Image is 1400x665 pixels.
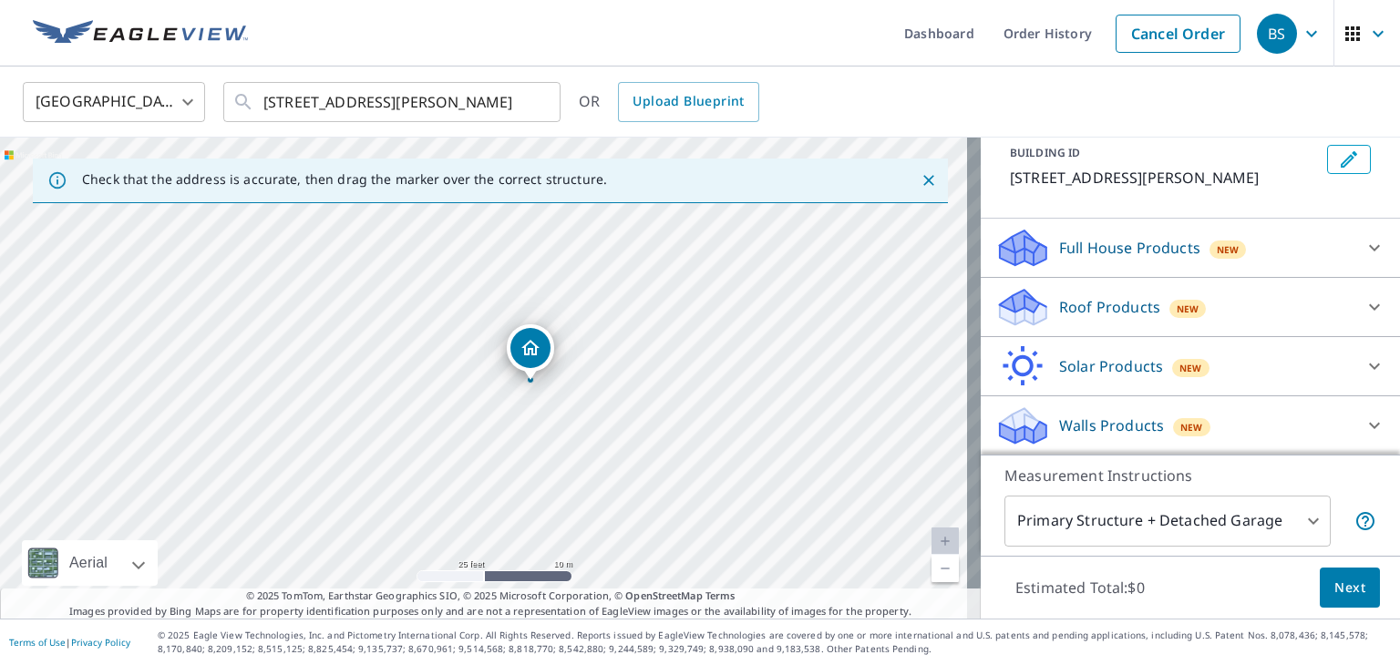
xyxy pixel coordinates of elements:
[1004,496,1331,547] div: Primary Structure + Detached Garage
[22,540,158,586] div: Aerial
[1010,167,1320,189] p: [STREET_ADDRESS][PERSON_NAME]
[1217,242,1240,257] span: New
[1177,302,1199,316] span: New
[995,226,1385,270] div: Full House ProductsNew
[995,285,1385,329] div: Roof ProductsNew
[64,540,113,586] div: Aerial
[705,588,736,602] a: Terms
[263,77,523,128] input: Search by address or latitude-longitude
[995,344,1385,388] div: Solar ProductsNew
[71,636,130,649] a: Privacy Policy
[1179,361,1202,375] span: New
[995,404,1385,447] div: Walls ProductsNew
[917,169,941,192] button: Close
[246,588,736,604] span: © 2025 TomTom, Earthstar Geographics SIO, © 2025 Microsoft Corporation, ©
[633,90,744,113] span: Upload Blueprint
[1059,237,1200,259] p: Full House Products
[1010,145,1080,160] p: BUILDING ID
[1180,420,1203,435] span: New
[33,20,248,47] img: EV Logo
[158,629,1391,656] p: © 2025 Eagle View Technologies, Inc. and Pictometry International Corp. All Rights Reserved. Repo...
[82,171,607,188] p: Check that the address is accurate, then drag the marker over the correct structure.
[1257,14,1297,54] div: BS
[9,636,66,649] a: Terms of Use
[1059,355,1163,377] p: Solar Products
[1354,510,1376,532] span: Your report will include the primary structure and a detached garage if one exists.
[1004,465,1376,486] p: Measurement Instructions
[579,82,759,122] div: OR
[625,588,702,602] a: OpenStreetMap
[932,555,959,582] a: Current Level 20, Zoom Out
[618,82,758,122] a: Upload Blueprint
[1334,577,1365,599] span: Next
[1001,568,1159,608] p: Estimated Total: $0
[1059,296,1160,318] p: Roof Products
[23,77,205,128] div: [GEOGRAPHIC_DATA]
[9,637,130,648] p: |
[507,324,554,381] div: Dropped pin, building 1, Residential property, 2392 Debok Rd West Linn, OR 97068
[1320,568,1380,609] button: Next
[1116,15,1240,53] a: Cancel Order
[932,527,959,555] a: Current Level 20, Zoom In Disabled
[1327,145,1371,174] button: Edit building 1
[1059,414,1164,436] p: Walls Products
